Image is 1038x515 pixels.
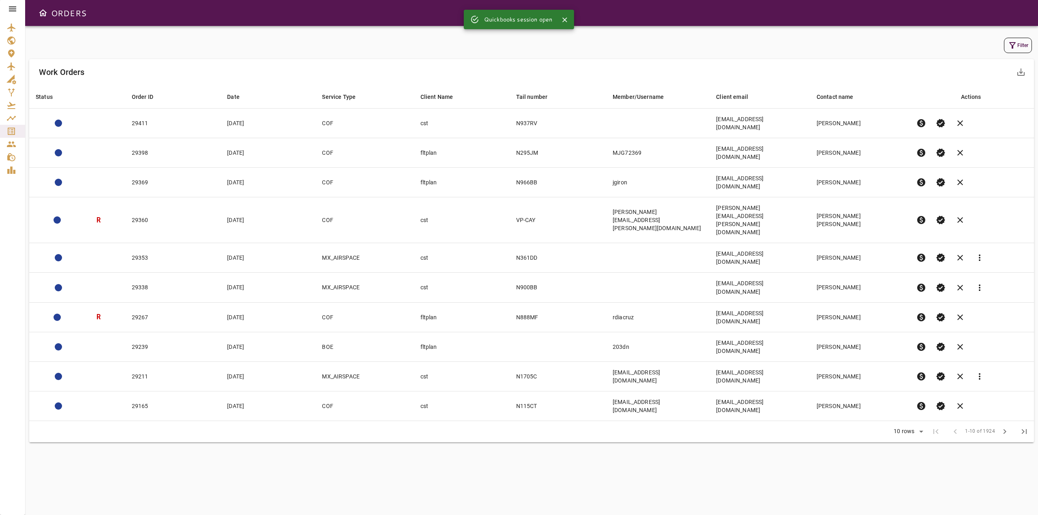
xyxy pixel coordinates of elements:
[132,92,153,102] div: Order ID
[559,14,571,26] button: Close
[931,308,950,327] button: Set Permit Ready
[936,215,946,225] span: verified
[950,308,970,327] button: Cancel order
[916,215,926,225] span: paid
[716,92,759,102] span: Client email
[55,343,62,350] div: ACTION REQUIRED
[936,372,946,381] span: verified
[125,302,221,332] td: 29267
[1014,422,1034,441] span: Last Page
[810,243,910,273] td: [PERSON_NAME]
[221,361,315,391] td: [DATE]
[916,253,926,263] span: paid
[911,337,931,357] button: Pre-Invoice order
[125,168,221,197] td: 29369
[606,138,710,168] td: MJG72369
[221,243,315,273] td: [DATE]
[916,283,926,293] span: paid
[926,422,946,441] span: First Page
[221,302,315,332] td: [DATE]
[414,168,510,197] td: fltplan
[970,278,989,297] button: Reports
[946,422,965,441] span: Previous Page
[950,337,970,357] button: Cancel order
[125,109,221,138] td: 29411
[950,113,970,133] button: Cancel order
[955,177,965,187] span: clear
[936,312,946,322] span: verified
[950,210,970,230] button: Cancel order
[315,168,414,197] td: COF
[936,253,946,263] span: verified
[125,273,221,302] td: 29338
[414,302,510,332] td: fltplan
[975,283,984,293] span: more_vert
[55,373,62,380] div: ACTION REQUIRED
[125,332,221,361] td: 29239
[516,92,548,102] div: Tail number
[55,254,62,261] div: ACTION REQUIRED
[950,143,970,162] button: Cancel order
[710,243,810,273] td: [EMAIL_ADDRESS][DOMAIN_NAME]
[888,425,926,438] div: 10 rows
[911,278,931,297] button: Pre-Invoice order
[955,283,965,293] span: clear
[414,332,510,361] td: fltplan
[916,177,926,187] span: paid
[965,427,995,436] span: 1-10 of 1924
[710,361,810,391] td: [EMAIL_ADDRESS][DOMAIN_NAME]
[510,361,606,391] td: N1705C
[931,210,950,230] button: Set Permit Ready
[955,372,965,381] span: clear
[315,391,414,421] td: COF
[710,109,810,138] td: [EMAIL_ADDRESS][DOMAIN_NAME]
[414,243,510,273] td: cst
[414,361,510,391] td: cst
[950,173,970,192] button: Cancel order
[221,168,315,197] td: [DATE]
[970,248,989,267] button: Reports
[414,391,510,421] td: cst
[931,396,950,416] button: Set Permit Ready
[315,273,414,302] td: MX_AIRSPACE
[911,308,931,327] button: Pre-Invoice order
[606,332,710,361] td: 203dn
[936,342,946,352] span: verified
[936,401,946,411] span: verified
[975,372,984,381] span: more_vert
[950,278,970,297] button: Cancel order
[606,391,710,421] td: [EMAIL_ADDRESS][DOMAIN_NAME]
[710,391,810,421] td: [EMAIL_ADDRESS][DOMAIN_NAME]
[810,197,910,243] td: [PERSON_NAME] [PERSON_NAME]
[221,109,315,138] td: [DATE]
[55,149,62,156] div: ACTION REQUIRED
[510,302,606,332] td: N888MF
[125,243,221,273] td: 29353
[975,253,984,263] span: more_vert
[955,148,965,158] span: clear
[125,197,221,243] td: 29360
[931,248,950,267] button: Set Permit Ready
[911,143,931,162] button: Pre-Invoice order
[55,179,62,186] div: ADMIN
[221,332,315,361] td: [DATE]
[414,138,510,168] td: fltplan
[420,92,453,102] div: Client Name
[125,138,221,168] td: 29398
[35,5,51,21] button: Open drawer
[315,138,414,168] td: COF
[810,273,910,302] td: [PERSON_NAME]
[51,6,86,19] h6: ORDERS
[936,177,946,187] span: verified
[936,148,946,158] span: verified
[54,314,61,321] div: ADMIN
[510,273,606,302] td: N900BB
[810,391,910,421] td: [PERSON_NAME]
[710,197,810,243] td: [PERSON_NAME][EMAIL_ADDRESS][PERSON_NAME][DOMAIN_NAME]
[315,361,414,391] td: MX_AIRSPACE
[510,168,606,197] td: N966BB
[510,243,606,273] td: N361DD
[916,401,926,411] span: paid
[916,312,926,322] span: paid
[221,391,315,421] td: [DATE]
